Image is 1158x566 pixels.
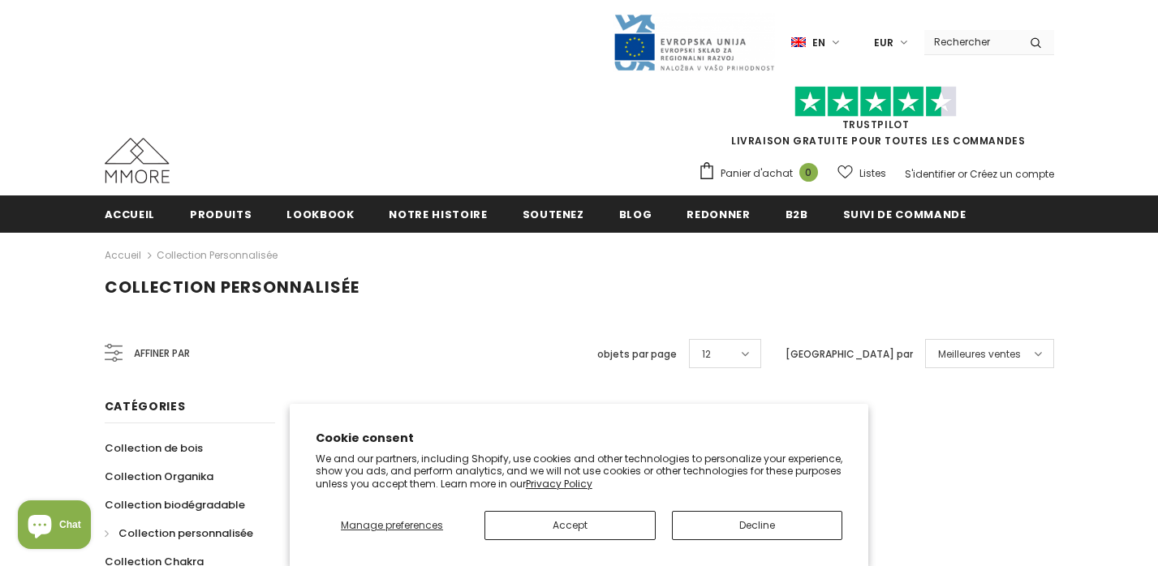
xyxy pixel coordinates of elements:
[105,440,203,456] span: Collection de bois
[837,159,886,187] a: Listes
[105,462,213,491] a: Collection Organika
[316,511,469,540] button: Manage preferences
[812,35,825,51] span: en
[721,165,793,182] span: Panier d'achat
[389,207,487,222] span: Notre histoire
[484,511,655,540] button: Accept
[523,207,584,222] span: soutenez
[316,452,843,491] p: We and our partners, including Shopify, use cookies and other technologies to personalize your ex...
[794,86,957,118] img: Faites confiance aux étoiles pilotes
[190,195,252,232] a: Produits
[843,207,966,222] span: Suivi de commande
[619,207,652,222] span: Blog
[523,195,584,232] a: soutenez
[613,35,775,49] a: Javni Razpis
[613,13,775,72] img: Javni Razpis
[105,491,245,519] a: Collection biodégradable
[905,167,955,181] a: S'identifier
[970,167,1054,181] a: Créez un compte
[799,163,818,182] span: 0
[105,195,156,232] a: Accueil
[786,207,808,222] span: B2B
[597,346,677,362] label: objets par page
[389,195,487,232] a: Notre histoire
[619,195,652,232] a: Blog
[105,497,245,512] span: Collection biodégradable
[859,165,886,182] span: Listes
[842,118,910,131] a: TrustPilot
[526,477,592,491] a: Privacy Policy
[874,35,893,51] span: EUR
[134,345,190,362] span: Affiner par
[105,246,141,265] a: Accueil
[286,207,354,222] span: Lookbook
[702,346,711,362] span: 12
[105,519,253,547] a: Collection personnalisée
[786,195,808,232] a: B2B
[286,195,354,232] a: Lookbook
[157,248,278,262] a: Collection personnalisée
[672,511,842,540] button: Decline
[843,195,966,232] a: Suivi de commande
[105,398,186,414] span: Catégories
[698,161,826,186] a: Panier d'achat 0
[105,138,170,183] img: Cas MMORE
[791,36,806,49] img: i-lang-1.png
[118,525,253,541] span: Collection personnalisée
[924,30,1018,54] input: Search Site
[105,207,156,222] span: Accueil
[938,346,1021,362] span: Meilleures ventes
[786,346,913,362] label: [GEOGRAPHIC_DATA] par
[13,500,96,553] inbox-online-store-chat: Shopify online store chat
[316,430,843,447] h2: Cookie consent
[105,276,359,298] span: Collection personnalisée
[698,93,1054,148] span: LIVRAISON GRATUITE POUR TOUTES LES COMMANDES
[105,434,203,462] a: Collection de bois
[341,518,443,532] span: Manage preferences
[105,469,213,484] span: Collection Organika
[190,207,252,222] span: Produits
[687,207,750,222] span: Redonner
[958,167,967,181] span: or
[687,195,750,232] a: Redonner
